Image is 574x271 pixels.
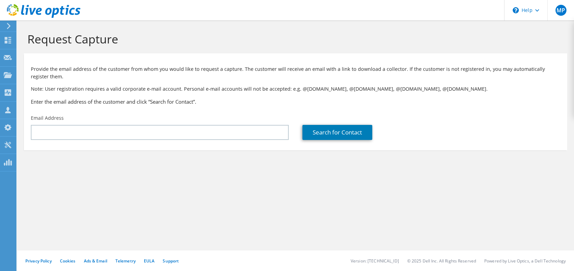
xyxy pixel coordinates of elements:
a: Ads & Email [84,258,107,264]
span: MP [556,5,566,16]
p: Note: User registration requires a valid corporate e-mail account. Personal e-mail accounts will ... [31,85,560,93]
a: Support [163,258,179,264]
a: Privacy Policy [25,258,52,264]
svg: \n [513,7,519,13]
a: Search for Contact [302,125,372,140]
p: Provide the email address of the customer from whom you would like to request a capture. The cust... [31,65,560,80]
li: Powered by Live Optics, a Dell Technology [484,258,566,264]
label: Email Address [31,115,64,121]
h1: Request Capture [27,32,560,46]
a: Telemetry [115,258,136,264]
a: Cookies [60,258,76,264]
h3: Enter the email address of the customer and click “Search for Contact”. [31,98,560,105]
li: © 2025 Dell Inc. All Rights Reserved [407,258,476,264]
a: EULA [144,258,154,264]
li: Version: [TECHNICAL_ID] [351,258,399,264]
